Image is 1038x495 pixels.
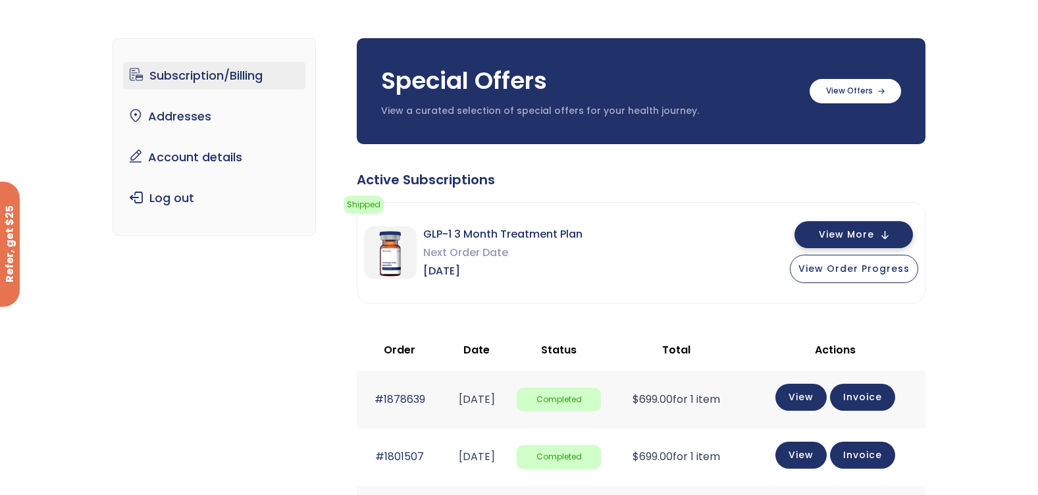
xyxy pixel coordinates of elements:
[463,342,490,357] span: Date
[790,255,918,283] button: View Order Progress
[423,262,583,280] span: [DATE]
[815,342,856,357] span: Actions
[423,225,583,244] span: GLP-1 3 Month Treatment Plan
[794,221,913,248] button: View More
[517,445,601,469] span: Completed
[375,392,425,407] a: #1878639
[608,429,744,486] td: for 1 item
[381,65,796,97] h3: Special Offers
[517,388,601,412] span: Completed
[123,62,305,90] a: Subscription/Billing
[375,449,424,464] a: #1801507
[775,442,827,469] a: View
[633,449,673,464] span: 699.00
[381,105,796,118] p: View a curated selection of special offers for your health journey.
[633,392,673,407] span: 699.00
[633,449,639,464] span: $
[459,392,495,407] time: [DATE]
[633,392,639,407] span: $
[423,244,583,262] span: Next Order Date
[344,195,384,214] span: Shipped
[123,143,305,171] a: Account details
[662,342,690,357] span: Total
[830,442,895,469] a: Invoice
[830,384,895,411] a: Invoice
[384,342,415,357] span: Order
[459,449,495,464] time: [DATE]
[123,103,305,130] a: Addresses
[541,342,577,357] span: Status
[123,184,305,212] a: Log out
[819,230,874,239] span: View More
[113,38,316,236] nav: Account pages
[798,262,910,275] span: View Order Progress
[775,384,827,411] a: View
[357,170,925,189] div: Active Subscriptions
[608,371,744,428] td: for 1 item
